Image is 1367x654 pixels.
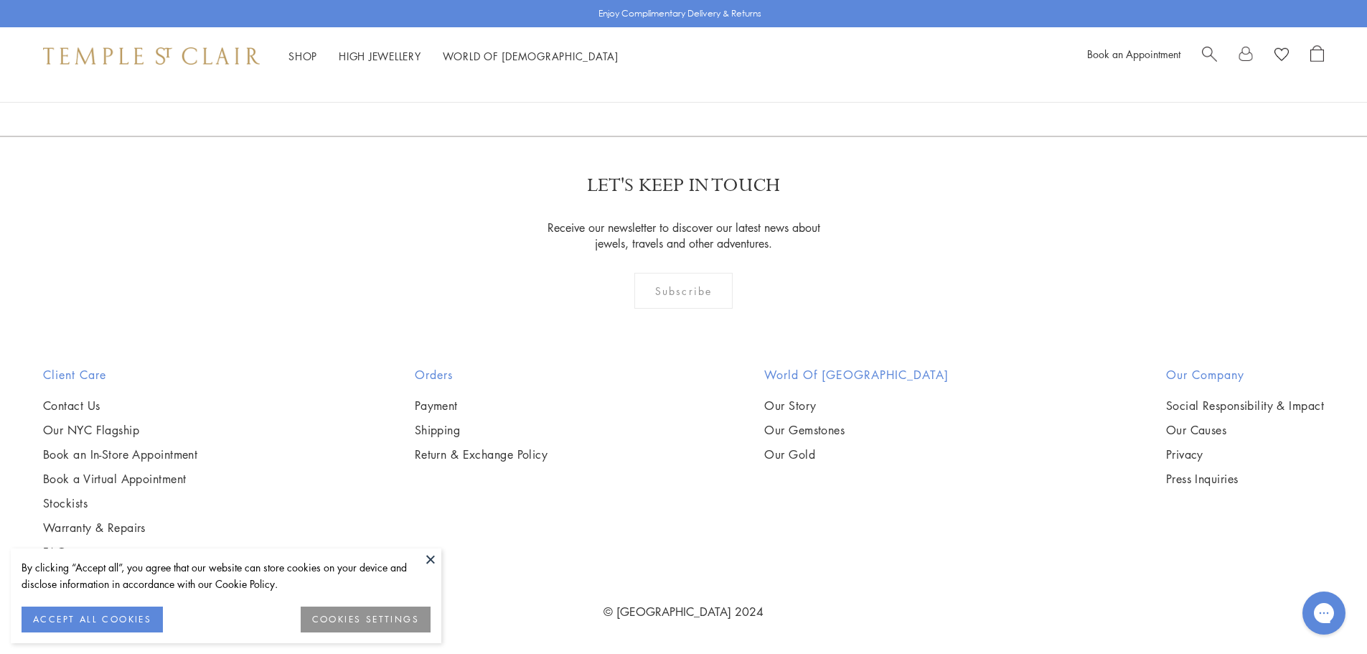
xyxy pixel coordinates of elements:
[22,607,163,632] button: ACCEPT ALL COOKIES
[1274,45,1289,67] a: View Wishlist
[43,471,197,487] a: Book a Virtual Appointment
[1310,45,1324,67] a: Open Shopping Bag
[764,366,949,383] h2: World of [GEOGRAPHIC_DATA]
[1087,47,1180,61] a: Book an Appointment
[288,47,619,65] nav: Main navigation
[764,422,949,438] a: Our Gemstones
[43,447,197,462] a: Book an In-Store Appointment
[1202,45,1217,67] a: Search
[415,366,548,383] h2: Orders
[1166,447,1324,462] a: Privacy
[288,49,317,63] a: ShopShop
[443,49,619,63] a: World of [DEMOGRAPHIC_DATA]World of [DEMOGRAPHIC_DATA]
[415,422,548,438] a: Shipping
[587,173,780,198] p: LET'S KEEP IN TOUCH
[1295,587,1353,640] iframe: Gorgias live chat messenger
[1166,471,1324,487] a: Press Inquiries
[43,422,197,438] a: Our NYC Flagship
[415,398,548,414] a: Payment
[538,220,829,251] p: Receive our newsletter to discover our latest news about jewels, travels and other adventures.
[764,398,949,414] a: Our Story
[634,273,733,309] div: Subscribe
[598,6,761,21] p: Enjoy Complimentary Delivery & Returns
[43,398,197,414] a: Contact Us
[43,47,260,65] img: Temple St. Clair
[43,520,197,536] a: Warranty & Repairs
[1166,398,1324,414] a: Social Responsibility & Impact
[1166,366,1324,383] h2: Our Company
[764,447,949,462] a: Our Gold
[301,607,431,632] button: COOKIES SETTINGS
[22,559,431,592] div: By clicking “Accept all”, you agree that our website can store cookies on your device and disclos...
[603,604,764,620] a: © [GEOGRAPHIC_DATA] 2024
[43,366,197,383] h2: Client Care
[1166,422,1324,438] a: Our Causes
[415,447,548,462] a: Return & Exchange Policy
[339,49,421,63] a: High JewelleryHigh Jewellery
[43,495,197,511] a: Stockists
[43,544,197,560] a: FAQs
